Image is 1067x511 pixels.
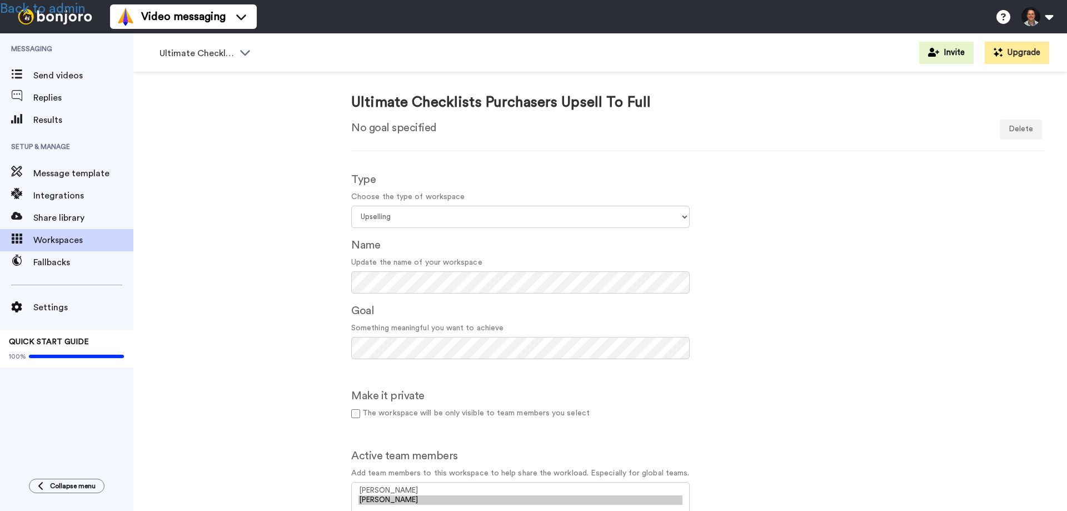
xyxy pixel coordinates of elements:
button: Collapse menu [29,479,104,493]
span: Collapse menu [50,482,96,490]
h2: Goal [351,305,690,317]
h2: Name [351,239,690,251]
span: QUICK START GUIDE [9,338,89,346]
span: Send videos [33,69,133,82]
span: Share library [33,211,133,225]
span: Replies [33,91,133,105]
button: Delete [1000,120,1042,140]
img: vm-color.svg [117,8,134,26]
span: Message template [33,167,133,180]
option: [PERSON_NAME] [358,486,682,495]
option: [PERSON_NAME] [358,495,682,505]
label: Choose the type of workspace [351,191,465,203]
input: The workspace will be only visible to team members you select [351,409,360,418]
button: Upgrade [985,42,1049,64]
label: Something meaningful you want to achieve [351,323,503,334]
span: Results [33,113,133,127]
span: Ultimate Checklists Purchasers Upsell To Full [159,47,234,60]
span: Fallbacks [33,256,133,269]
h2: No goal specified [351,122,651,134]
label: Update the name of your workspace [351,257,482,269]
span: Settings [33,301,133,314]
h2: Type [351,173,690,186]
h1: Ultimate Checklists Purchasers Upsell To Full [351,95,651,111]
span: Integrations [33,189,133,202]
span: 100% [9,352,26,361]
button: Invite [919,42,974,64]
span: Video messaging [141,9,226,24]
h2: Make it private [351,390,690,402]
h2: Active team members [351,450,690,462]
label: The workspace will be only visible to team members you select [351,408,590,419]
label: Add team members to this workspace to help share the workload. Especially for global teams. [351,468,689,479]
span: Workspaces [33,234,133,247]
